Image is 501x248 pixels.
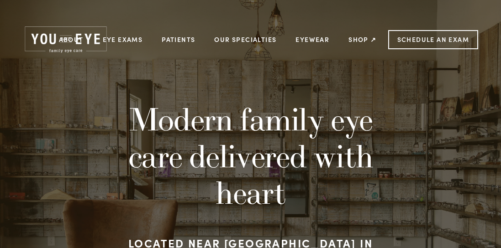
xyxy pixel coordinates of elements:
[388,30,478,49] a: Schedule an Exam
[348,32,376,46] a: Shop ↗
[162,32,195,46] a: Patients
[214,35,276,44] a: Our Specialties
[101,101,400,211] h1: Modern family eye care delivered with heart
[23,25,109,54] img: Rochester, MN | You and Eye | Family Eye Care
[103,32,143,46] a: Eye Exams
[59,32,84,46] a: About
[295,32,329,46] a: Eyewear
